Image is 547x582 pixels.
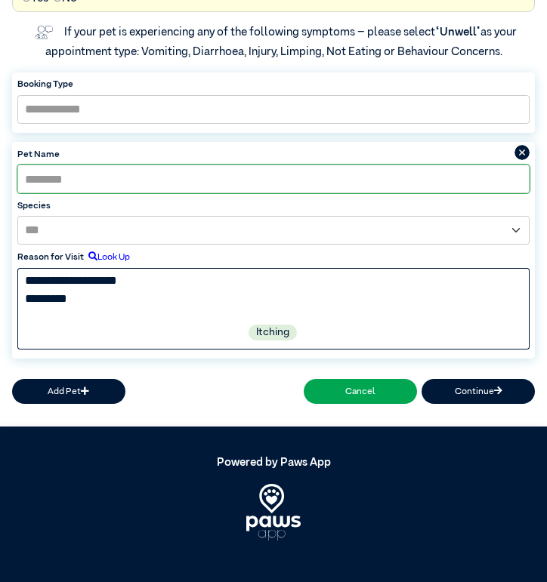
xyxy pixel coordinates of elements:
label: If your pet is experiencing any of the following symptoms – please select as your appointment typ... [45,26,520,57]
button: Add Pet [12,379,125,404]
span: “Unwell” [435,26,481,38]
button: Cancel [304,379,417,404]
img: PawsApp [246,484,301,540]
button: Continue [422,379,535,404]
label: Reason for Visit [17,251,84,264]
h5: Powered by Paws App [12,456,536,470]
label: Booking Type [17,78,530,91]
label: Itching [249,325,297,340]
img: vet [30,21,57,44]
label: Species [17,199,530,213]
label: Look Up [84,251,130,264]
label: Pet Name [17,148,530,162]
